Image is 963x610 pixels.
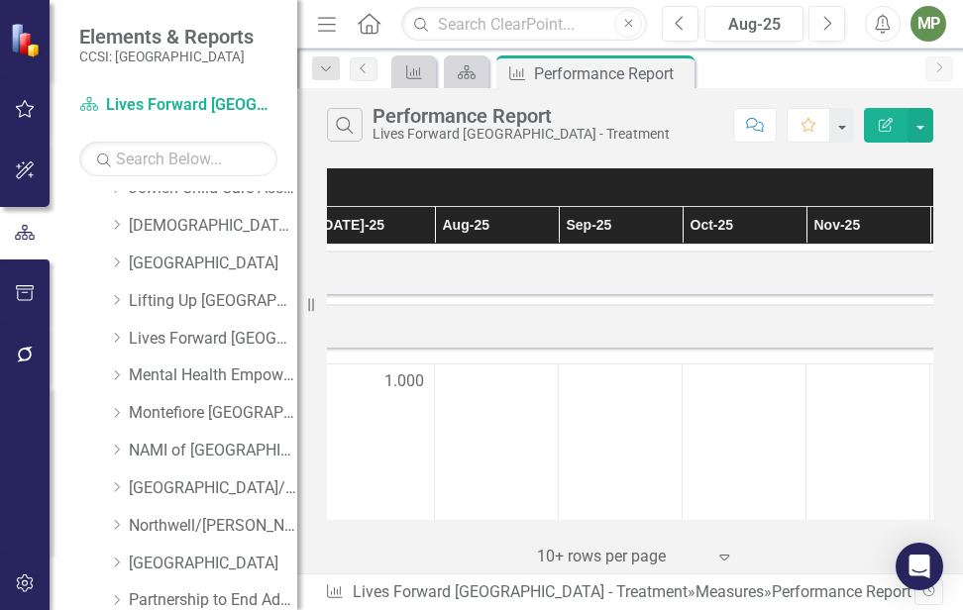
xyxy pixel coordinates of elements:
[683,364,806,533] td: Double-Click to Edit
[129,477,297,500] a: [GEOGRAPHIC_DATA]/[GEOGRAPHIC_DATA]
[384,370,424,393] span: 1.000
[772,582,911,601] div: Performance Report
[129,328,297,351] a: Lives Forward [GEOGRAPHIC_DATA]
[559,364,683,533] td: Double-Click to Edit
[311,364,435,533] td: Double-Click to Edit
[79,94,277,117] a: Lives Forward [GEOGRAPHIC_DATA] - Treatment
[129,364,297,387] a: Mental Health Empowerment Project (MHEP)
[129,553,297,575] a: [GEOGRAPHIC_DATA]
[704,6,803,42] button: Aug-25
[353,582,688,601] a: Lives Forward [GEOGRAPHIC_DATA] - Treatment
[896,543,943,590] div: Open Intercom Messenger
[401,7,647,42] input: Search ClearPoint...
[806,364,930,533] td: Double-Click to Edit
[325,581,914,604] div: » »
[695,582,764,601] a: Measures
[129,253,297,275] a: [GEOGRAPHIC_DATA]
[129,290,297,313] a: Lifting Up [GEOGRAPHIC_DATA]
[79,49,254,64] small: CCSI: [GEOGRAPHIC_DATA]
[129,402,297,425] a: Montefiore [GEOGRAPHIC_DATA][PERSON_NAME]
[79,142,277,176] input: Search Below...
[711,13,797,37] div: Aug-25
[534,61,690,86] div: Performance Report
[129,215,297,238] a: [DEMOGRAPHIC_DATA][GEOGRAPHIC_DATA] on the [PERSON_NAME]
[79,25,254,49] span: Elements & Reports
[10,23,45,57] img: ClearPoint Strategy
[373,127,670,142] div: Lives Forward [GEOGRAPHIC_DATA] - Treatment
[129,515,297,538] a: Northwell/[PERSON_NAME] Memorial Hospital Association
[129,440,297,462] a: NAMI of [GEOGRAPHIC_DATA]
[435,364,559,533] td: Double-Click to Edit
[373,105,670,127] div: Performance Report
[910,6,946,42] button: MP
